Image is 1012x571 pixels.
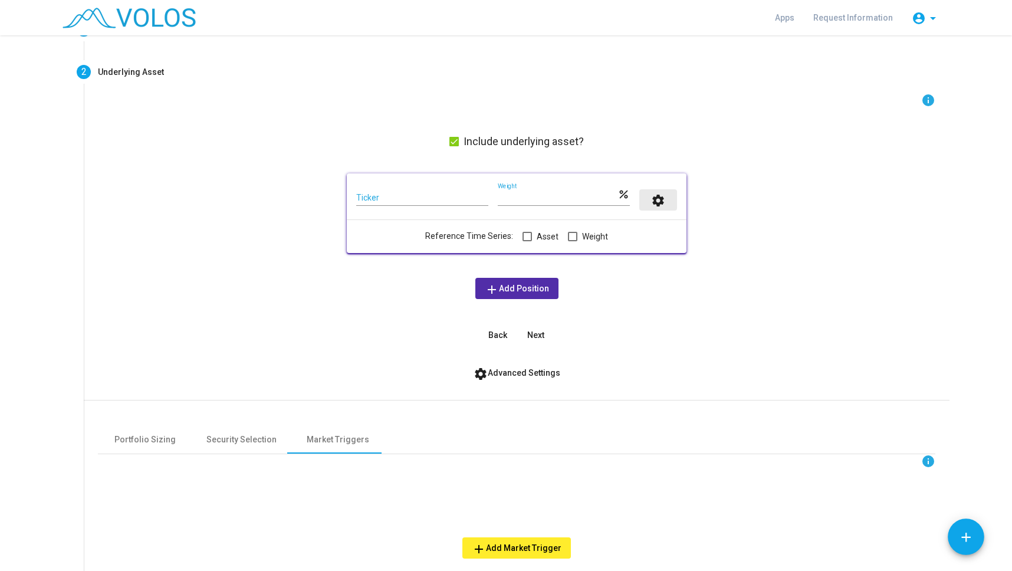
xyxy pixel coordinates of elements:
span: Advanced Settings [474,368,560,378]
button: Add icon [948,519,984,555]
a: Apps [765,7,804,28]
button: Back [479,324,517,346]
span: Include underlying asset? [464,134,584,149]
button: Add Position [475,278,558,299]
button: Add Market Trigger [462,537,571,559]
span: Asset [537,229,558,244]
button: Next [517,324,554,346]
span: Apps [775,13,794,22]
span: Request Information [813,13,893,22]
button: Advanced Settings [464,362,570,383]
mat-icon: arrow_drop_down [926,11,940,25]
mat-icon: info [921,93,935,107]
mat-icon: settings [651,193,665,208]
span: Add Position [485,284,549,293]
mat-icon: add [958,530,974,545]
div: Reference Time Series: [425,230,513,242]
mat-icon: add [472,542,486,556]
mat-icon: percent [617,188,630,202]
div: Portfolio Sizing [114,434,176,446]
a: Request Information [804,7,902,28]
span: Back [488,330,507,340]
span: Weight [582,229,608,244]
span: 2 [81,66,87,77]
mat-icon: info [921,454,935,468]
div: Underlying Asset [98,66,164,78]
span: Add Market Trigger [472,543,561,553]
mat-icon: add [485,283,499,297]
mat-icon: account_circle [912,11,926,25]
div: Security Selection [206,434,277,446]
div: Market Triggers [307,434,369,446]
span: Next [527,330,544,340]
mat-icon: settings [474,367,488,381]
